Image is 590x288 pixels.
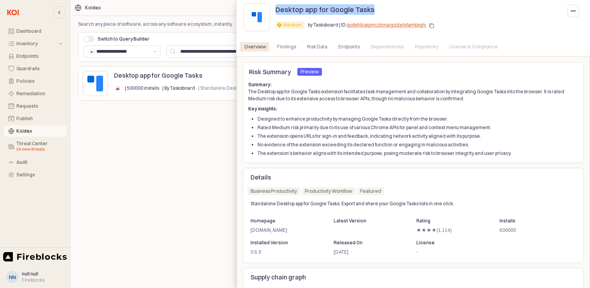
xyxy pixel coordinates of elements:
p: ★★★★(1,114) [416,227,485,234]
p: Details [251,172,576,182]
p: The Desktop app for Google Tasks extension facilitates task management and collaboration by integ... [248,81,578,102]
div: Repository [410,42,443,52]
div: Overview [240,42,271,52]
a: lpofefdiokgmcdnnaigddelnfamkkghi [347,22,426,28]
p: [DATE] [333,249,402,256]
p: Supply chain graph [251,272,576,282]
p: Installs [499,217,567,224]
div: Repository [415,42,438,52]
p: Desktop app for Google Tasks [275,4,375,15]
div: Endpoints [334,42,364,52]
p: Latest Version [333,217,402,224]
p: Installed Version [251,239,319,246]
div: Findings [272,42,301,52]
li: The extension opens URLs for sign-in and feedback, indicating network activity aligned with its p... [258,133,578,140]
div: Overview [244,42,266,52]
li: Rated Medium risk primarily due to its use of various Chrome APIs for panel and context menu mana... [258,124,578,131]
div: License & Compliance [444,42,503,52]
div: Medium [283,21,302,29]
li: The extension's behavior aligns with its intended purpose, posing moderate risk to browser integr... [258,150,578,157]
strong: Summary: [248,82,272,87]
div: Business Productivity [251,187,297,195]
div: Preview [300,68,319,76]
div: Risk Data [307,42,327,52]
strong: Key insights: [248,106,277,112]
div: Risk Data [302,42,332,52]
li: Designed to enhance productivity by managing Google Tasks directly from the browser. [258,116,578,123]
div: Dependencies [371,42,404,52]
p: Released On [333,239,402,246]
p: Risk Summary [249,67,291,76]
div: Featured [360,187,381,195]
p: Homepage [251,217,319,224]
p: 500000 [499,227,567,234]
p: [DOMAIN_NAME] [251,227,319,234]
p: Rating [416,217,485,224]
div: Dependencies [366,42,409,52]
p: 0.5.3 [251,249,319,256]
div: Findings [277,42,296,52]
div: License & Compliance [449,42,498,52]
div: Productivity Workflow [305,187,352,195]
p: - [416,249,485,256]
li: No evidence of the extension exceeding its declared function or engaging in malicious activities. [258,141,578,148]
p: by Tasksboard | ID: [308,21,426,28]
p: Standalone Desktop app for Google Tasks. Export and share your Google Tasks lists in one click. [251,200,548,207]
div: Endpoints [338,42,360,52]
p: License [416,239,485,246]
